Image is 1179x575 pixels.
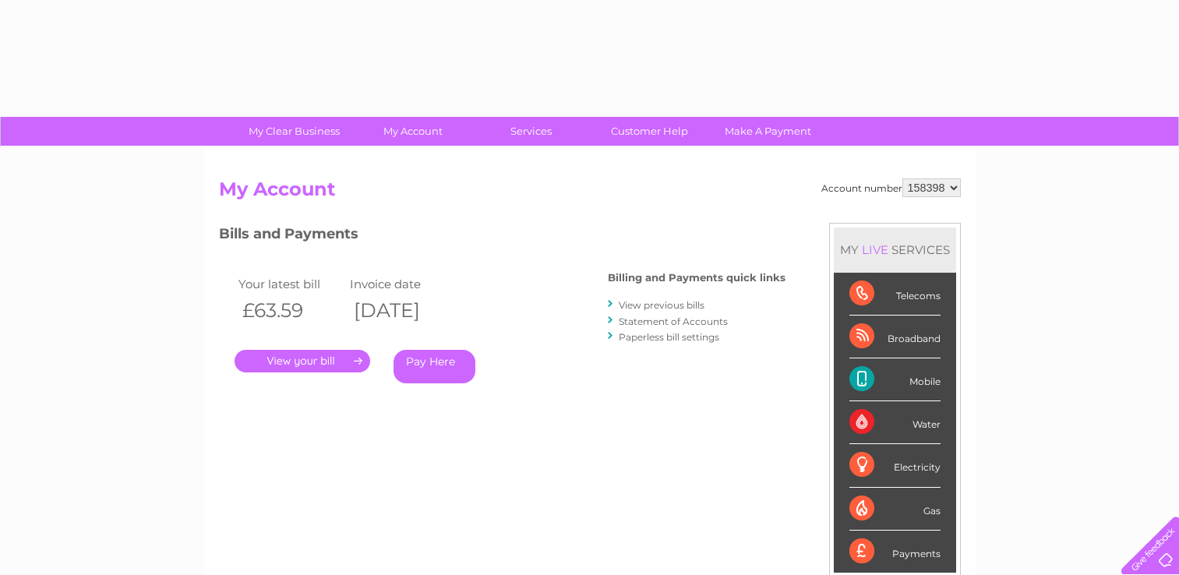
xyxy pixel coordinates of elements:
[235,295,347,326] th: £63.59
[585,117,714,146] a: Customer Help
[608,272,785,284] h4: Billing and Payments quick links
[704,117,832,146] a: Make A Payment
[849,316,941,358] div: Broadband
[849,444,941,487] div: Electricity
[619,316,728,327] a: Statement of Accounts
[619,299,704,311] a: View previous bills
[230,117,358,146] a: My Clear Business
[346,273,458,295] td: Invoice date
[219,223,785,250] h3: Bills and Payments
[235,350,370,372] a: .
[849,358,941,401] div: Mobile
[859,242,891,257] div: LIVE
[834,228,956,272] div: MY SERVICES
[235,273,347,295] td: Your latest bill
[348,117,477,146] a: My Account
[467,117,595,146] a: Services
[849,488,941,531] div: Gas
[346,295,458,326] th: [DATE]
[849,531,941,573] div: Payments
[394,350,475,383] a: Pay Here
[219,178,961,208] h2: My Account
[619,331,719,343] a: Paperless bill settings
[849,401,941,444] div: Water
[821,178,961,197] div: Account number
[849,273,941,316] div: Telecoms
